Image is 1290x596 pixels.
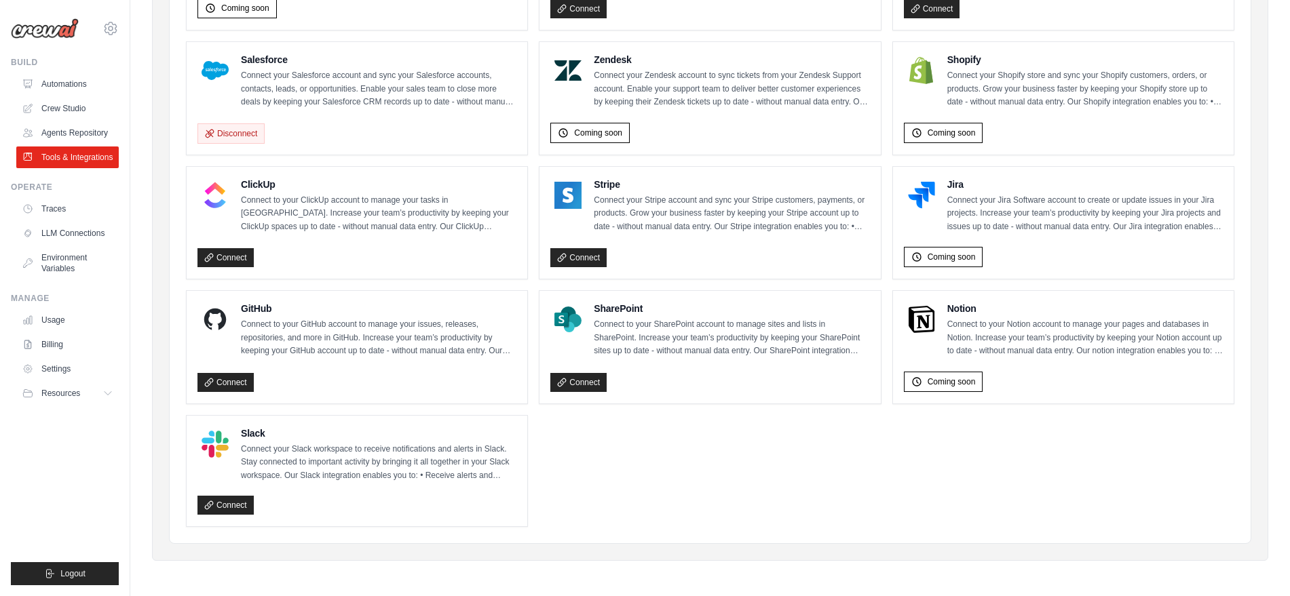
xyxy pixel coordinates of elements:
[16,358,119,380] a: Settings
[11,562,119,585] button: Logout
[928,127,976,138] span: Coming soon
[16,198,119,220] a: Traces
[11,293,119,304] div: Manage
[241,443,516,483] p: Connect your Slack workspace to receive notifications and alerts in Slack. Stay connected to impo...
[60,568,86,579] span: Logout
[202,182,229,209] img: ClickUp Logo
[908,182,935,209] img: Jira Logo
[197,123,265,144] button: Disconnect
[16,382,119,404] button: Resources
[550,373,607,392] a: Connect
[554,306,582,333] img: SharePoint Logo
[908,57,935,84] img: Shopify Logo
[1222,531,1290,596] iframe: Chat Widget
[16,122,119,144] a: Agents Repository
[16,146,119,168] a: Tools & Integrations
[241,69,516,109] p: Connect your Salesforce account and sync your Salesforce accounts, contacts, leads, or opportunit...
[197,496,254,515] a: Connect
[594,69,869,109] p: Connect your Zendesk account to sync tickets from your Zendesk Support account. Enable your suppo...
[197,248,254,267] a: Connect
[947,178,1223,191] h4: Jira
[197,373,254,392] a: Connect
[594,178,869,191] h4: Stripe
[908,306,935,333] img: Notion Logo
[594,194,869,234] p: Connect your Stripe account and sync your Stripe customers, payments, or products. Grow your busi...
[550,248,607,267] a: Connect
[16,334,119,355] a: Billing
[947,318,1223,358] p: Connect to your Notion account to manage your pages and databases in Notion. Increase your team’s...
[16,247,119,279] a: Environment Variables
[928,376,976,387] span: Coming soon
[554,182,582,209] img: Stripe Logo
[41,388,80,399] span: Resources
[928,252,976,262] span: Coming soon
[241,302,516,315] h4: GitHub
[16,222,119,244] a: LLM Connections
[11,182,119,193] div: Operate
[16,98,119,119] a: Crew Studio
[947,53,1223,66] h4: Shopify
[574,127,622,138] span: Coming soon
[947,194,1223,234] p: Connect your Jira Software account to create or update issues in your Jira projects. Increase you...
[11,57,119,68] div: Build
[202,431,229,458] img: Slack Logo
[241,53,516,66] h4: Salesforce
[594,53,869,66] h4: Zendesk
[241,318,516,358] p: Connect to your GitHub account to manage your issues, releases, repositories, and more in GitHub....
[16,73,119,95] a: Automations
[241,178,516,191] h4: ClickUp
[221,3,269,14] span: Coming soon
[554,57,582,84] img: Zendesk Logo
[202,306,229,333] img: GitHub Logo
[241,426,516,440] h4: Slack
[947,302,1223,315] h4: Notion
[594,318,869,358] p: Connect to your SharePoint account to manage sites and lists in SharePoint. Increase your team’s ...
[16,309,119,331] a: Usage
[947,69,1223,109] p: Connect your Shopify store and sync your Shopify customers, orders, or products. Grow your busine...
[594,302,869,315] h4: SharePoint
[202,57,229,84] img: Salesforce Logo
[241,194,516,234] p: Connect to your ClickUp account to manage your tasks in [GEOGRAPHIC_DATA]. Increase your team’s p...
[11,18,79,39] img: Logo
